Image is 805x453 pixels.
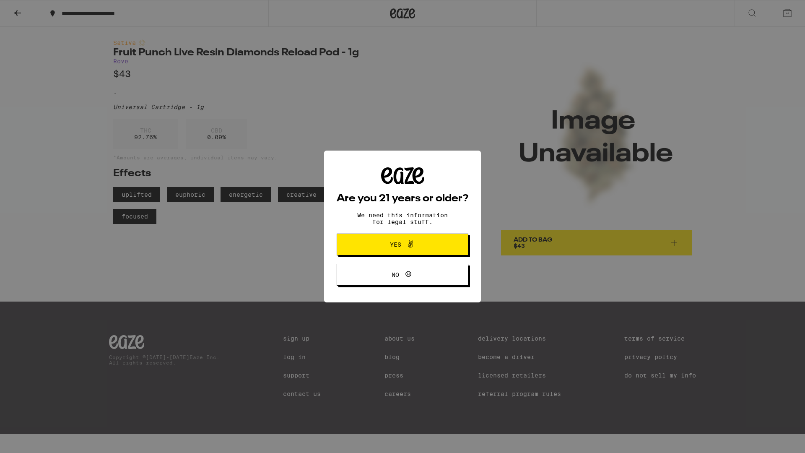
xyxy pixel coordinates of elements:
h2: Are you 21 years or older? [337,194,468,204]
p: We need this information for legal stuff. [350,212,455,225]
span: Yes [390,242,401,247]
span: No [392,272,399,278]
button: No [337,264,468,286]
iframe: Opens a widget where you can find more information [753,428,797,449]
button: Yes [337,234,468,255]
